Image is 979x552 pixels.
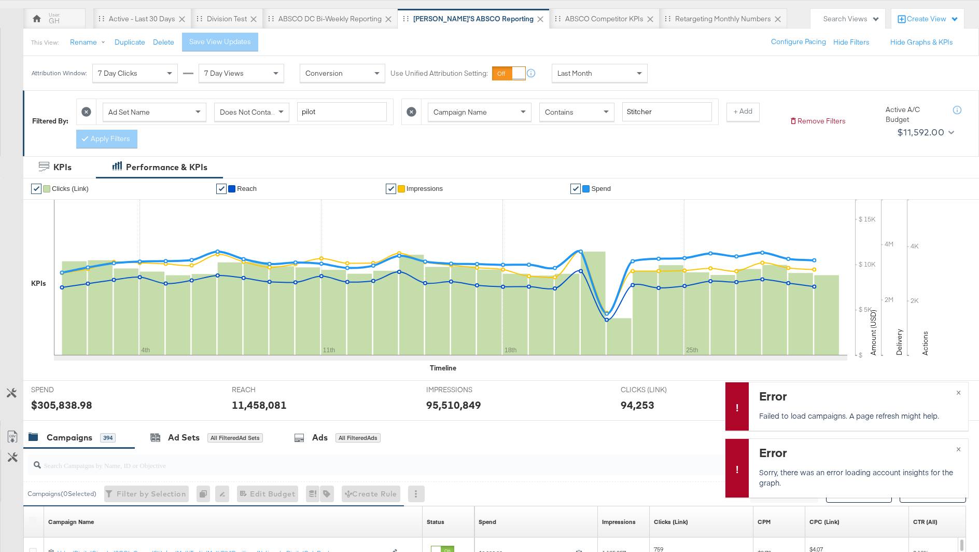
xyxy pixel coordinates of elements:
[726,103,760,121] button: + Add
[99,16,104,21] div: Drag to reorder tab
[897,125,944,140] div: $11,592.00
[413,14,534,24] div: [PERSON_NAME]'s ABSCO Reporting
[789,116,846,126] button: Remove Filters
[207,14,247,24] div: Division Test
[53,161,72,173] div: KPIs
[63,33,117,52] button: Rename
[823,14,880,24] div: Search Views
[153,37,174,47] button: Delete
[31,397,92,412] div: $305,838.98
[759,388,955,405] div: Error
[232,385,310,395] span: REACH
[268,16,274,21] div: Drag to reorder tab
[654,518,688,526] a: The number of clicks on links appearing on your ad or Page that direct people to your sites off F...
[893,124,956,141] button: $11,592.00
[115,37,145,47] button: Duplicate
[907,14,959,24] div: Create View
[602,518,636,526] a: The number of times your ad was served. On mobile apps an ad is counted as served the first time ...
[204,68,244,78] span: 7 Day Views
[48,518,94,526] a: Your campaign name.
[622,102,712,121] input: Enter a search term
[833,37,870,47] button: Hide Filters
[956,385,961,397] span: ×
[913,518,938,526] a: The number of clicks on your ad divided by impressions.
[621,385,698,395] span: CLICKS (LINK)
[426,385,504,395] span: IMPRESSIONS
[407,185,443,192] span: Impressions
[52,185,89,192] span: Clicks (Link)
[297,102,387,121] input: Enter a search term
[545,107,574,117] span: Contains
[758,518,771,526] a: The average cost you've paid to have 1,000 impressions of your ad.
[426,397,481,412] div: 95,510,849
[126,161,207,173] div: Performance & KPIs
[809,518,840,526] a: The average cost for each link click you've received from your ad.
[32,116,68,126] div: Filtered By:
[232,397,287,412] div: 11,458,081
[48,518,94,526] div: Campaign Name
[759,444,955,461] div: Error
[570,184,581,194] a: ✔
[555,16,561,21] div: Drag to reorder tab
[479,518,496,526] a: The total amount spent to date.
[949,439,968,458] button: ×
[427,518,444,526] a: Shows the current state of your Ad Campaign.
[386,184,396,194] a: ✔
[197,16,202,21] div: Drag to reorder tab
[278,14,382,24] div: ABSCO DC Bi-Weekly Reporting
[100,433,116,443] div: 394
[216,184,227,194] a: ✔
[759,410,955,421] p: Failed to load campaigns. A page refresh might help.
[31,184,41,194] a: ✔
[41,451,880,471] input: Search Campaigns by Name, ID or Objective
[49,16,60,26] div: GH
[890,37,953,47] button: Hide Graphs & KPIs
[557,68,592,78] span: Last Month
[168,432,200,444] div: Ad Sets
[207,433,263,443] div: All Filtered Ad Sets
[430,363,456,373] div: Timeline
[108,107,150,117] span: Ad Set Name
[764,33,833,51] button: Configure Pacing
[31,279,46,288] div: KPIs
[759,467,955,488] p: Sorry, there was an error loading account insights for the graph.
[312,432,328,444] div: Ads
[403,16,409,21] div: Drag to reorder tab
[47,432,92,444] div: Campaigns
[949,382,968,401] button: ×
[654,518,688,526] div: Clicks (Link)
[335,433,381,443] div: All Filtered Ads
[305,68,343,78] span: Conversion
[886,105,943,124] div: Active A/C Budget
[427,518,444,526] div: Status
[433,107,487,117] span: Campaign Name
[197,486,215,502] div: 0
[602,518,636,526] div: Impressions
[920,331,930,355] text: Actions
[565,14,644,24] div: ABSCO Competitor KPIs
[479,518,496,526] div: Spend
[27,489,96,499] div: Campaigns ( 0 Selected)
[31,38,59,47] div: This View:
[237,185,257,192] span: Reach
[621,397,654,412] div: 94,253
[675,14,771,24] div: Retargeting Monthly Numbers
[98,68,137,78] span: 7 Day Clicks
[390,68,488,78] label: Use Unified Attribution Setting:
[758,518,771,526] div: CPM
[665,16,670,21] div: Drag to reorder tab
[956,442,961,454] span: ×
[869,310,878,355] text: Amount (USD)
[31,70,87,77] div: Attribution Window:
[809,518,840,526] div: CPC (Link)
[220,107,276,117] span: Does Not Contain
[894,329,904,355] text: Delivery
[31,385,109,395] span: SPEND
[913,518,938,526] div: CTR (All)
[109,14,175,24] div: Active - Last 30 Days
[591,185,611,192] span: Spend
